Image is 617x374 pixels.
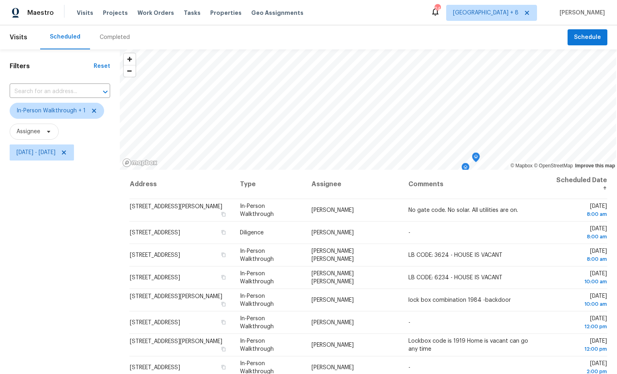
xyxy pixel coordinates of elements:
[408,320,410,325] span: -
[534,163,573,169] a: OpenStreetMap
[552,278,607,286] div: 10:00 am
[240,230,264,236] span: Diligence
[552,323,607,331] div: 12:00 pm
[234,170,305,199] th: Type
[552,203,607,218] span: [DATE]
[312,320,354,325] span: [PERSON_NAME]
[251,9,303,17] span: Geo Assignments
[124,53,135,65] button: Zoom in
[210,9,242,17] span: Properties
[461,163,469,175] div: Map marker
[220,364,227,371] button: Copy Address
[552,293,607,308] span: [DATE]
[220,229,227,236] button: Copy Address
[408,297,511,303] span: lock box combination 1984 -backdoor
[312,248,354,262] span: [PERSON_NAME] [PERSON_NAME]
[220,319,227,326] button: Copy Address
[27,9,54,17] span: Maestro
[312,342,354,348] span: [PERSON_NAME]
[568,29,607,46] button: Schedule
[220,251,227,258] button: Copy Address
[552,316,607,331] span: [DATE]
[435,5,440,13] div: 243
[552,271,607,286] span: [DATE]
[16,107,86,115] span: In-Person Walkthrough + 1
[552,210,607,218] div: 8:00 am
[130,320,180,325] span: [STREET_ADDRESS]
[545,170,607,199] th: Scheduled Date ↑
[10,62,94,70] h1: Filters
[312,297,354,303] span: [PERSON_NAME]
[240,203,274,217] span: In-Person Walkthrough
[472,152,480,165] div: Map marker
[240,271,274,285] span: In-Person Walkthrough
[305,170,402,199] th: Assignee
[408,252,502,258] span: LB CODE: 3624 - HOUSE IS VACANT
[130,275,180,280] span: [STREET_ADDRESS]
[129,170,234,199] th: Address
[184,10,201,16] span: Tasks
[408,338,528,352] span: Lockbox code is 1919 Home is vacant can go any time
[552,248,607,263] span: [DATE]
[408,207,518,213] span: No gate code. No solar. All utilities are on.
[552,338,607,353] span: [DATE]
[137,9,174,17] span: Work Orders
[220,274,227,281] button: Copy Address
[130,230,180,236] span: [STREET_ADDRESS]
[122,158,158,167] a: Mapbox homepage
[312,271,354,285] span: [PERSON_NAME] [PERSON_NAME]
[130,365,180,370] span: [STREET_ADDRESS]
[552,226,607,241] span: [DATE]
[130,339,222,344] span: [STREET_ADDRESS][PERSON_NAME]
[453,9,519,17] span: [GEOGRAPHIC_DATA] + 8
[240,338,274,352] span: In-Person Walkthrough
[240,293,274,307] span: In-Person Walkthrough
[16,128,40,136] span: Assignee
[10,28,27,46] span: Visits
[552,255,607,263] div: 8:00 am
[220,301,227,308] button: Copy Address
[510,163,533,169] a: Mapbox
[124,65,135,77] button: Zoom out
[556,9,605,17] span: [PERSON_NAME]
[575,163,615,169] a: Improve this map
[552,345,607,353] div: 12:00 pm
[220,346,227,353] button: Copy Address
[120,49,616,170] canvas: Map
[77,9,93,17] span: Visits
[100,86,111,98] button: Open
[220,211,227,218] button: Copy Address
[312,207,354,213] span: [PERSON_NAME]
[402,170,545,199] th: Comments
[94,62,110,70] div: Reset
[100,33,130,41] div: Completed
[408,230,410,236] span: -
[10,85,88,98] input: Search for an address...
[312,230,354,236] span: [PERSON_NAME]
[408,365,410,370] span: -
[312,365,354,370] span: [PERSON_NAME]
[130,204,222,209] span: [STREET_ADDRESS][PERSON_NAME]
[552,300,607,308] div: 10:00 am
[240,248,274,262] span: In-Person Walkthrough
[240,316,274,329] span: In-Person Walkthrough
[130,252,180,258] span: [STREET_ADDRESS]
[50,33,80,41] div: Scheduled
[574,33,601,43] span: Schedule
[408,275,502,280] span: LB CODE: 6234 - HOUSE IS VACANT
[103,9,128,17] span: Projects
[16,148,55,157] span: [DATE] - [DATE]
[552,233,607,241] div: 8:00 am
[130,294,222,299] span: [STREET_ADDRESS][PERSON_NAME]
